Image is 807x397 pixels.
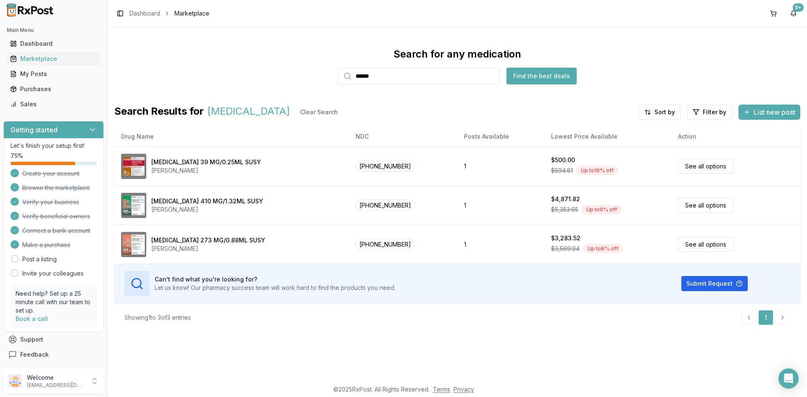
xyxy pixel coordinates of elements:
[10,100,97,108] div: Sales
[121,154,146,179] img: Invega Sustenna 39 MG/0.25ML SUSY
[678,237,733,252] a: See all options
[3,97,104,111] button: Sales
[22,169,79,178] span: Create your account
[7,82,100,97] a: Purchases
[356,239,415,250] span: [PHONE_NUMBER]
[778,368,799,389] div: Open Intercom Messenger
[671,126,800,147] th: Action
[787,7,800,20] button: 9+
[551,205,578,214] span: $5,353.65
[738,109,800,117] a: List new post
[457,147,544,186] td: 1
[151,158,261,166] div: [MEDICAL_DATA] 39 MG/0.25ML SUSY
[7,66,100,82] a: My Posts
[3,37,104,50] button: Dashboard
[551,166,573,175] span: $594.81
[433,386,450,393] a: Terms
[22,241,71,249] span: Make a purchase
[551,156,575,164] div: $500.00
[10,55,97,63] div: Marketplace
[678,198,733,213] a: See all options
[7,36,100,51] a: Dashboard
[349,126,457,147] th: NDC
[11,142,97,150] p: Let's finish your setup first!
[793,3,804,12] div: 9+
[155,275,396,284] h3: Can't find what you're looking for?
[22,184,90,192] span: Browse the marketplace
[10,70,97,78] div: My Posts
[11,125,58,135] h3: Getting started
[10,39,97,48] div: Dashboard
[741,310,790,325] nav: pagination
[155,284,396,292] p: Let us know! Our pharmacy success team will work hard to find the products you need.
[22,212,90,221] span: Verify beneficial owners
[583,244,623,253] div: Up to 8 % off
[129,9,160,18] a: Dashboard
[3,347,104,362] button: Feedback
[20,350,49,359] span: Feedback
[576,166,618,175] div: Up to 16 % off
[3,82,104,96] button: Purchases
[22,255,57,263] a: Post a listing
[22,226,90,235] span: Connect a bank account
[457,225,544,264] td: 1
[27,382,85,389] p: [EMAIL_ADDRESS][DOMAIN_NAME]
[681,276,748,291] button: Submit Request
[124,313,191,322] div: Showing 1 to 3 of 3 entries
[129,9,209,18] nav: breadcrumb
[3,52,104,66] button: Marketplace
[121,193,146,218] img: Invega Trinza 410 MG/1.32ML SUSY
[207,105,290,120] span: [MEDICAL_DATA]
[151,236,265,245] div: [MEDICAL_DATA] 273 MG/0.88ML SUSY
[174,9,209,18] span: Marketplace
[703,108,726,116] span: Filter by
[551,234,580,242] div: $3,283.52
[22,198,79,206] span: Verify your business
[758,310,773,325] a: 1
[551,195,580,203] div: $4,871.82
[3,67,104,81] button: My Posts
[7,27,100,34] h2: Main Menu
[10,85,97,93] div: Purchases
[3,332,104,347] button: Support
[114,105,204,120] span: Search Results for
[151,245,265,253] div: [PERSON_NAME]
[639,105,680,120] button: Sort by
[687,105,732,120] button: Filter by
[151,166,261,175] div: [PERSON_NAME]
[393,47,521,61] div: Search for any medication
[356,200,415,211] span: [PHONE_NUMBER]
[121,232,146,257] img: Invega Trinza 273 MG/0.88ML SUSY
[356,160,415,172] span: [PHONE_NUMBER]
[654,108,675,116] span: Sort by
[678,159,733,174] a: See all options
[551,245,580,253] span: $3,569.04
[457,126,544,147] th: Posts Available
[16,289,92,315] p: Need help? Set up a 25 minute call with our team to set up.
[114,126,349,147] th: Drug Name
[151,197,263,205] div: [MEDICAL_DATA] 410 MG/1.32ML SUSY
[754,107,795,117] span: List new post
[293,105,345,120] button: Clear Search
[7,51,100,66] a: Marketplace
[8,374,22,388] img: User avatar
[582,205,622,214] div: Up to 9 % off
[738,105,800,120] button: List new post
[151,205,263,214] div: [PERSON_NAME]
[3,3,57,17] img: RxPost Logo
[457,186,544,225] td: 1
[11,152,23,160] span: 75 %
[506,68,577,84] button: Find the best deals
[454,386,474,393] a: Privacy
[22,269,84,278] a: Invite your colleagues
[544,126,671,147] th: Lowest Price Available
[16,315,48,322] a: Book a call
[27,373,85,382] p: Welcome
[7,97,100,112] a: Sales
